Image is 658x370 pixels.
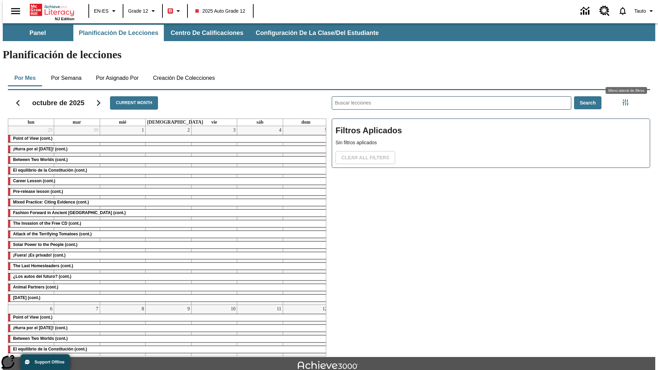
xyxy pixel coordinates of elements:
div: ¡Hurra por el Día de la Constitución! (cont.) [8,146,329,153]
div: ¿Los autos del futuro? (cont.) [8,273,329,280]
button: Por semana [46,70,87,86]
td: 2 de octubre de 2025 [146,126,192,305]
div: Pre-release lesson (cont.) [8,188,329,195]
input: Buscar lecciones [332,97,571,109]
h2: Filtros Aplicados [336,122,646,139]
a: lunes [26,119,36,126]
td: 30 de septiembre de 2025 [54,126,100,305]
span: NJ Edition [55,17,74,21]
a: 30 de septiembre de 2025 [92,126,100,134]
button: Language: EN-ES, Selecciona un idioma [91,5,121,17]
span: Grade 12 [128,8,148,15]
p: Sin filtros aplicados [336,139,646,146]
span: Between Two Worlds (cont.) [13,157,68,162]
h1: Planificación de lecciones [3,48,655,61]
div: Subbarra de navegación [3,23,655,41]
button: Search [574,96,602,110]
h2: octubre de 2025 [32,99,84,107]
button: Centro de calificaciones [165,25,249,41]
td: 3 de octubre de 2025 [191,126,237,305]
a: 10 de octubre de 2025 [229,305,237,313]
div: Between Two Worlds (cont.) [8,157,329,163]
a: miércoles [118,119,128,126]
a: 1 de octubre de 2025 [140,126,145,134]
div: Career Lesson (cont.) [8,178,329,185]
span: Configuración de la clase/del estudiante [256,29,379,37]
a: 4 de octubre de 2025 [278,126,283,134]
a: 2 de octubre de 2025 [186,126,191,134]
td: 29 de septiembre de 2025 [8,126,54,305]
div: Portada [30,2,74,21]
span: Attack of the Terrifying Tomatoes (cont.) [13,232,92,236]
button: Por asignado por [90,70,144,86]
div: ¡Hurra por el Día de la Constitución! (cont.) [8,325,329,332]
a: 9 de octubre de 2025 [186,305,191,313]
td: 5 de octubre de 2025 [283,126,329,305]
button: Grado: Grade 12, Elige un grado [125,5,160,17]
a: Portada [30,3,74,17]
span: Career Lesson (cont.) [13,178,55,183]
a: jueves [146,119,205,126]
button: Menú lateral de filtros [619,96,632,109]
div: ¡Fuera! ¡Es privado! (cont.) [8,252,329,259]
button: Abrir el menú lateral [5,1,26,21]
div: The Last Homesteaders (cont.) [8,263,329,270]
span: Centro de calificaciones [171,29,243,37]
span: Point of View (cont.) [13,315,52,320]
div: Subbarra de navegación [3,25,385,41]
span: Planificación de lecciones [79,29,158,37]
a: 8 de octubre de 2025 [140,305,145,313]
span: ¡Hurra por el Día de la Constitución! (cont.) [13,147,68,151]
span: ¡Fuera! ¡Es privado! (cont.) [13,253,65,258]
a: sábado [255,119,265,126]
div: El equilibrio de la Constitución (cont.) [8,167,329,174]
td: 1 de octubre de 2025 [100,126,146,305]
button: Perfil/Configuración [632,5,658,17]
div: Between Two Worlds (cont.) [8,335,329,342]
button: Creación de colecciones [147,70,220,86]
div: Calendario [2,87,326,356]
a: 7 de octubre de 2025 [95,305,100,313]
a: domingo [300,119,312,126]
a: 6 de octubre de 2025 [49,305,54,313]
div: Attack of the Terrifying Tomatoes (cont.) [8,231,329,238]
a: 3 de octubre de 2025 [232,126,237,134]
span: B [169,7,172,15]
span: El equilibrio de la Constitución (cont.) [13,168,87,173]
button: Support Offline [21,354,70,370]
div: Mixed Practice: Citing Evidence (cont.) [8,199,329,206]
span: Solar Power to the People (cont.) [13,242,77,247]
a: Centro de recursos, Se abrirá en una pestaña nueva. [595,2,614,20]
span: Día del Trabajo (cont.) [13,295,40,300]
div: Animal Partners (cont.) [8,284,329,291]
a: Centro de información [576,2,595,21]
span: EN-ES [94,8,109,15]
span: Mixed Practice: Citing Evidence (cont.) [13,200,89,205]
a: 12 de octubre de 2025 [321,305,329,313]
span: Between Two Worlds (cont.) [13,336,68,341]
button: Planificación de lecciones [73,25,164,41]
span: Panel [29,29,46,37]
div: Point of View (cont.) [8,314,329,321]
a: martes [71,119,83,126]
a: 5 de octubre de 2025 [324,126,329,134]
a: 29 de septiembre de 2025 [46,126,54,134]
button: Configuración de la clase/del estudiante [250,25,384,41]
span: Fashion Forward in Ancient Rome (cont.) [13,210,126,215]
a: Notificaciones [614,2,632,20]
div: The Invasion of the Free CD (cont.) [8,220,329,227]
a: viernes [210,119,218,126]
div: Solar Power to the People (cont.) [8,242,329,248]
button: Por mes [8,70,42,86]
span: Point of View (cont.) [13,136,52,141]
a: 11 de octubre de 2025 [275,305,282,313]
button: Regresar [9,94,27,112]
span: The Invasion of the Free CD (cont.) [13,221,81,226]
div: Menú lateral de filtros [606,87,647,94]
div: El equilibrio de la Constitución (cont.) [8,346,329,353]
div: Filtros Aplicados [332,119,650,168]
button: Panel [3,25,72,41]
div: Día del Trabajo (cont.) [8,295,329,301]
td: 4 de octubre de 2025 [237,126,283,305]
span: ¿Los autos del futuro? (cont.) [13,274,71,279]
